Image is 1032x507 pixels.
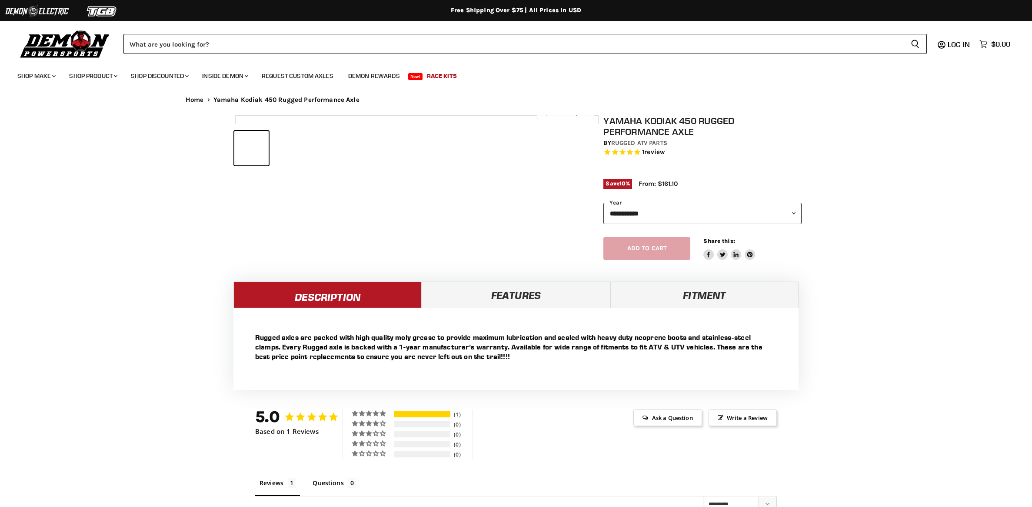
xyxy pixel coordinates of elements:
a: $0.00 [975,38,1015,50]
span: Save % [603,179,632,188]
button: Yamaha Kodiak 450 Rugged Performance Axle thumbnail [234,131,269,165]
span: $0.00 [991,40,1010,48]
input: Search [123,34,904,54]
span: Yamaha Kodiak 450 Rugged Performance Axle [213,96,360,104]
p: Rugged axles are packed with high quality moly grease to provide maximum lubrication and sealed w... [255,332,777,361]
span: Ask a Question [633,410,702,426]
div: 100% [394,411,450,417]
span: Based on 1 Reviews [255,428,319,435]
a: Shop Make [11,67,61,85]
div: 1 [452,411,470,418]
button: Yamaha Kodiak 450 Rugged Performance Axle thumbnail [308,131,343,165]
li: Reviews [255,477,300,496]
span: Log in [948,40,970,49]
div: Free Shipping Over $75 | All Prices In USD [168,7,864,14]
span: Rated 5.0 out of 5 stars 1 reviews [603,148,802,157]
strong: 5.0 [255,407,280,426]
span: Share this: [703,238,735,244]
select: year [603,203,802,224]
img: Demon Electric Logo 2 [4,3,70,20]
h1: Yamaha Kodiak 450 Rugged Performance Axle [603,115,802,137]
img: TGB Logo 2 [70,3,135,20]
span: New! [408,73,423,80]
a: Rugged ATV Parts [611,139,667,147]
a: Shop Product [63,67,123,85]
span: review [644,148,665,156]
img: Demon Powersports [17,28,113,59]
button: Yamaha Kodiak 450 Rugged Performance Axle thumbnail [271,131,306,165]
a: Request Custom Axles [255,67,340,85]
span: From: $161.10 [639,180,678,188]
li: Questions [308,477,360,496]
div: 5-Star Ratings [394,411,450,417]
a: Fitment [610,282,799,308]
a: Features [422,282,610,308]
a: Race Kits [420,67,463,85]
a: Shop Discounted [124,67,194,85]
span: 10 [619,180,626,187]
nav: Breadcrumbs [168,96,864,104]
form: Product [123,34,927,54]
span: Click to expand [541,110,589,116]
button: Search [904,34,927,54]
a: Inside Demon [196,67,253,85]
a: Demon Rewards [342,67,406,85]
div: by [603,138,802,148]
ul: Main menu [11,64,1008,85]
div: 5 ★ [351,410,393,417]
a: Log in [944,40,975,48]
a: Description [233,282,422,308]
a: Home [186,96,204,104]
span: 1 reviews [642,148,665,156]
aside: Share this: [703,237,755,260]
span: Write a Review [709,410,777,426]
